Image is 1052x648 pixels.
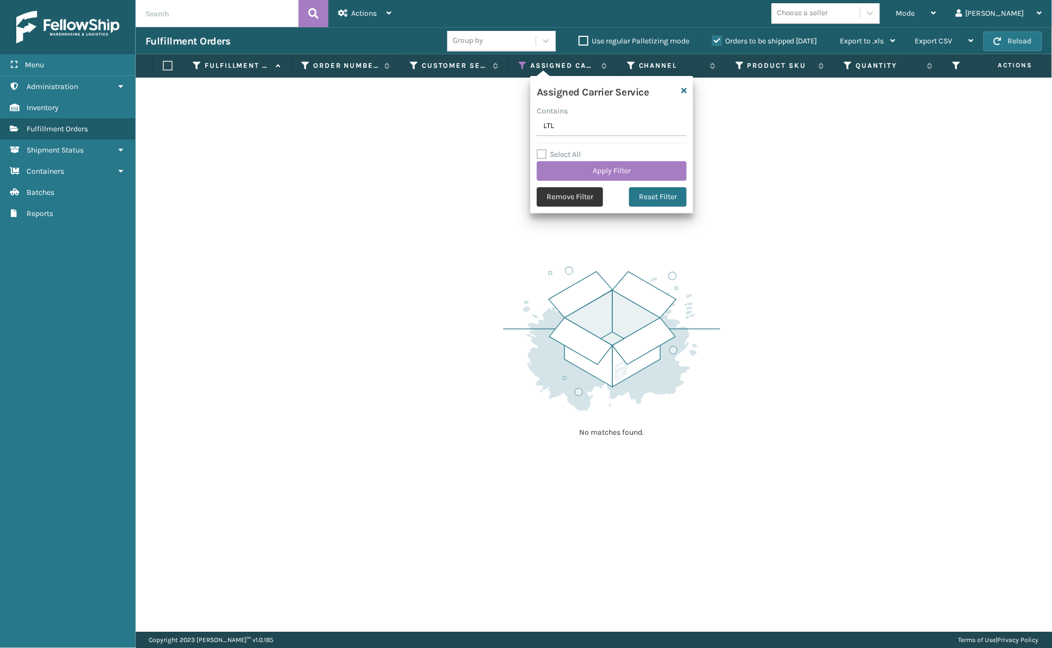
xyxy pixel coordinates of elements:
img: logo [16,11,119,43]
span: Mode [896,9,915,18]
label: Orders to be shipped [DATE] [712,36,817,46]
div: | [959,632,1039,648]
span: Inventory [27,103,59,112]
input: Type the text you wish to filter on [537,117,687,136]
label: Fulfillment Order Id [205,61,270,71]
a: Terms of Use [959,636,996,644]
span: Fulfillment Orders [27,124,88,134]
span: Shipment Status [27,145,84,155]
h3: Fulfillment Orders [145,35,230,48]
label: Contains [537,105,568,117]
span: Administration [27,82,78,91]
label: Assigned Carrier Service [530,61,596,71]
button: Remove Filter [537,187,603,207]
button: Apply Filter [537,161,687,181]
label: Product SKU [747,61,813,71]
label: Select All [537,150,581,159]
span: Menu [25,60,44,69]
div: Choose a seller [777,8,828,19]
span: Batches [27,188,54,197]
label: Order Number [313,61,379,71]
span: Export CSV [915,36,953,46]
span: Actions [351,9,377,18]
div: Group by [453,35,483,47]
label: Quantity [856,61,922,71]
span: Reports [27,209,53,218]
label: Channel [639,61,705,71]
button: Reset Filter [629,187,687,207]
span: Actions [964,56,1039,74]
label: Use regular Palletizing mode [579,36,689,46]
span: Export to .xls [840,36,884,46]
button: Reload [984,31,1042,51]
a: Privacy Policy [998,636,1039,644]
span: Containers [27,167,64,176]
p: Copyright 2023 [PERSON_NAME]™ v 1.0.185 [149,632,274,648]
label: Customer Service Order Number [422,61,487,71]
h4: Assigned Carrier Service [537,82,649,99]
